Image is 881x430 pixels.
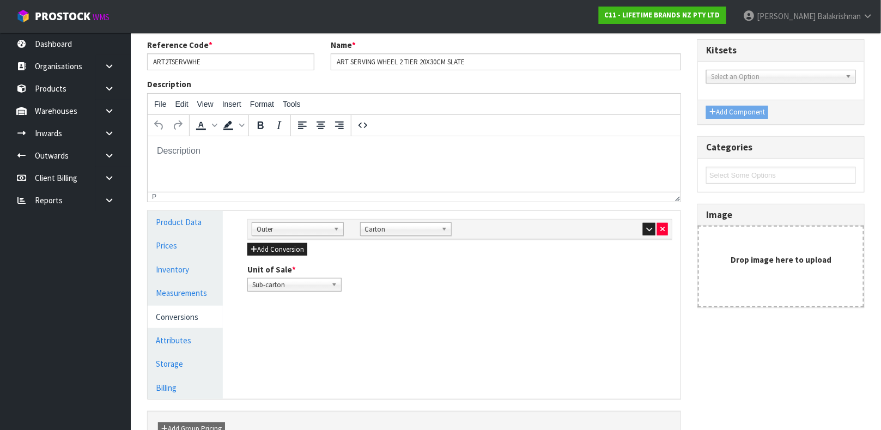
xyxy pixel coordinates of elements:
[148,282,223,304] a: Measurements
[354,116,372,135] button: Source code
[148,329,223,352] a: Attributes
[706,106,768,119] button: Add Component
[148,136,681,192] iframe: Rich Text Area. Press ALT-0 for help.
[148,377,223,399] a: Billing
[247,264,296,275] label: Unit of Sale
[148,258,223,281] a: Inventory
[817,11,861,21] span: Balakrishnan
[148,353,223,375] a: Storage
[35,9,90,23] span: ProStock
[154,100,167,108] span: File
[219,116,246,135] div: Background color
[331,39,356,51] label: Name
[731,255,831,265] strong: Drop image here to upload
[147,78,191,90] label: Description
[168,116,187,135] button: Redo
[252,278,327,292] span: Sub-carton
[293,116,312,135] button: Align left
[175,100,189,108] span: Edit
[93,12,110,22] small: WMS
[706,142,856,153] h3: Categories
[147,53,314,70] input: Reference Code
[251,116,270,135] button: Bold
[330,116,349,135] button: Align right
[605,10,720,20] strong: C11 - LIFETIME BRANDS NZ PTY LTD
[706,45,856,56] h3: Kitsets
[197,100,214,108] span: View
[312,116,330,135] button: Align center
[247,243,307,256] button: Add Conversion
[757,11,816,21] span: [PERSON_NAME]
[152,193,156,201] div: p
[711,70,841,83] span: Select an Option
[148,234,223,257] a: Prices
[150,116,168,135] button: Undo
[270,116,288,135] button: Italic
[148,306,223,328] a: Conversions
[672,192,681,202] div: Resize
[331,53,682,70] input: Name
[147,39,212,51] label: Reference Code
[706,210,856,220] h3: Image
[599,7,726,24] a: C11 - LIFETIME BRANDS NZ PTY LTD
[16,9,30,23] img: cube-alt.png
[192,116,219,135] div: Text color
[283,100,301,108] span: Tools
[257,223,329,236] span: Outer
[148,211,223,233] a: Product Data
[365,223,438,236] span: Carton
[250,100,274,108] span: Format
[222,100,241,108] span: Insert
